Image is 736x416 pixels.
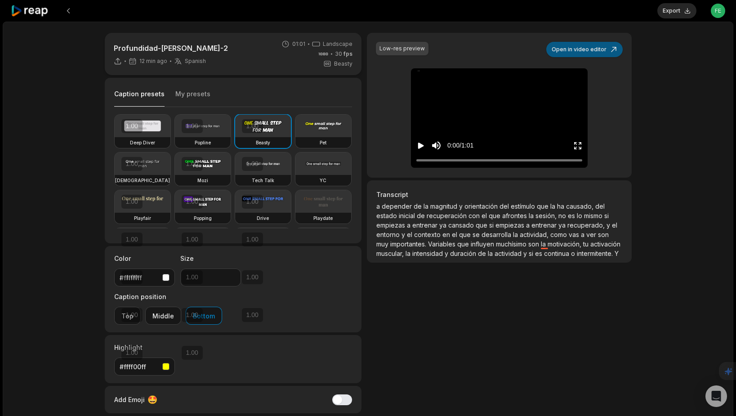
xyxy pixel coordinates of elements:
[598,231,609,238] span: son
[550,202,557,210] span: la
[513,231,520,238] span: la
[568,212,577,219] span: es
[558,212,568,219] span: no
[399,212,417,219] span: inicial
[445,250,450,257] span: y
[535,212,558,219] span: sesión,
[548,240,583,248] span: motivación,
[520,231,550,238] span: actividad,
[195,139,211,146] h3: Popline
[583,240,590,248] span: tu
[566,202,595,210] span: causado,
[406,250,412,257] span: la
[457,240,471,248] span: que
[376,190,622,199] h3: Transcript
[114,358,175,376] button: #ffff00ff
[577,250,615,257] span: intermitente.
[553,259,574,267] span: aguda
[194,215,212,222] h3: Popping
[323,40,352,48] span: Landscape
[417,212,427,219] span: de
[180,254,241,263] label: Size
[586,231,598,238] span: ver
[407,221,412,229] span: a
[496,240,528,248] span: muchísimo
[571,250,577,257] span: o
[615,250,619,257] span: Y
[705,385,727,407] div: Open Intercom Messenger
[489,212,502,219] span: que
[482,212,489,219] span: el
[535,259,553,267] span: fatiga
[573,137,582,154] button: Enter Fullscreen
[544,250,571,257] span: continua
[120,273,159,282] div: #ffffffff
[464,202,500,210] span: orientación
[595,202,605,210] span: del
[114,343,175,352] label: Highlight
[376,240,390,248] span: muy
[476,221,489,229] span: que
[376,212,399,219] span: estado
[459,202,464,210] span: y
[147,394,157,406] span: 🤩
[567,221,607,229] span: recuperado,
[439,221,448,229] span: ya
[526,221,531,229] span: a
[452,231,459,238] span: el
[431,140,442,151] button: Mute sound
[535,250,544,257] span: es
[320,177,326,184] h3: YC
[139,58,167,65] span: 12 min ago
[580,259,611,267] span: generada,
[416,137,425,154] button: Play video
[529,250,535,257] span: si
[390,240,428,248] span: importantes.
[537,202,550,210] span: que
[459,231,473,238] span: que
[523,250,529,257] span: y
[175,89,210,107] button: My presets
[442,231,452,238] span: en
[657,3,696,18] button: Export
[376,221,407,229] span: empiezas
[448,221,476,229] span: cansado
[256,139,270,146] h3: Beasty
[114,43,228,54] p: Profundidad-[PERSON_NAME]-2
[477,259,505,267] span: distinguir
[511,202,537,210] span: estímulo
[500,202,511,210] span: del
[292,40,305,48] span: 01:01
[114,395,145,404] span: Add Emoji
[541,240,548,248] span: la
[382,202,414,210] span: depender
[130,139,155,146] h3: Deep Diver
[505,259,522,267] span: entre
[414,231,442,238] span: contexto
[185,58,206,65] span: Spanish
[394,259,404,267] span: de
[450,259,471,267] span: vamos
[574,259,580,267] span: o
[376,202,382,210] span: a
[313,215,333,222] h3: Playdate
[252,177,274,184] h3: Tech Talk
[447,141,473,150] div: 0:00 / 1:01
[424,202,430,210] span: la
[114,89,165,107] button: Caption presets
[482,231,513,238] span: desarrolla
[120,362,159,371] div: #ffff00ff
[546,42,623,57] button: Open in video editor
[584,212,604,219] span: mismo
[134,215,151,222] h3: Playfair
[558,221,567,229] span: ya
[557,202,566,210] span: ha
[412,250,445,257] span: intensidad
[531,221,558,229] span: entrenar
[495,250,523,257] span: actividad
[473,231,482,238] span: se
[604,212,609,219] span: si
[590,240,620,248] span: activación
[404,259,424,267] span: entrar
[343,50,352,57] span: fps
